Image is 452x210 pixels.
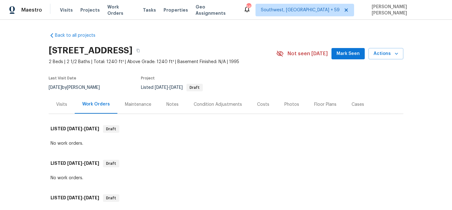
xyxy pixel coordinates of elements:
[56,101,67,108] div: Visits
[196,4,236,16] span: Geo Assignments
[104,160,119,167] span: Draft
[257,101,269,108] div: Costs
[67,161,99,165] span: -
[369,48,403,60] button: Actions
[187,86,202,89] span: Draft
[51,160,99,167] h6: LISTED
[352,101,364,108] div: Cases
[51,125,99,133] h6: LISTED
[166,101,179,108] div: Notes
[314,101,336,108] div: Floor Plans
[261,7,340,13] span: Southwest, [GEOGRAPHIC_DATA] + 59
[104,195,119,201] span: Draft
[84,161,99,165] span: [DATE]
[49,119,403,139] div: LISTED [DATE]-[DATE]Draft
[84,196,99,200] span: [DATE]
[51,194,99,202] h6: LISTED
[67,196,99,200] span: -
[125,101,151,108] div: Maintenance
[60,7,73,13] span: Visits
[141,76,155,80] span: Project
[49,188,403,208] div: LISTED [DATE]-[DATE]Draft
[51,175,401,181] div: No work orders.
[104,126,119,132] span: Draft
[284,101,299,108] div: Photos
[49,153,403,174] div: LISTED [DATE]-[DATE]Draft
[21,7,42,13] span: Maestro
[336,50,360,58] span: Mark Seen
[49,76,76,80] span: Last Visit Date
[194,101,242,108] div: Condition Adjustments
[49,32,109,39] a: Back to all projects
[164,7,188,13] span: Properties
[67,161,82,165] span: [DATE]
[67,127,82,131] span: [DATE]
[49,59,276,65] span: 2 Beds | 2 1/2 Baths | Total: 1240 ft² | Above Grade: 1240 ft² | Basement Finished: N/A | 1995
[67,196,82,200] span: [DATE]
[84,127,99,131] span: [DATE]
[288,51,328,57] span: Not seen [DATE]
[141,85,203,90] span: Listed
[374,50,398,58] span: Actions
[49,47,132,54] h2: [STREET_ADDRESS]
[49,84,107,91] div: by [PERSON_NAME]
[143,8,156,12] span: Tasks
[49,85,62,90] span: [DATE]
[369,4,443,16] span: [PERSON_NAME] [PERSON_NAME]
[331,48,365,60] button: Mark Seen
[246,4,251,10] div: 560
[155,85,168,90] span: [DATE]
[107,4,135,16] span: Work Orders
[82,101,110,107] div: Work Orders
[80,7,100,13] span: Projects
[132,45,144,56] button: Copy Address
[51,140,401,147] div: No work orders.
[67,127,99,131] span: -
[169,85,183,90] span: [DATE]
[155,85,183,90] span: -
